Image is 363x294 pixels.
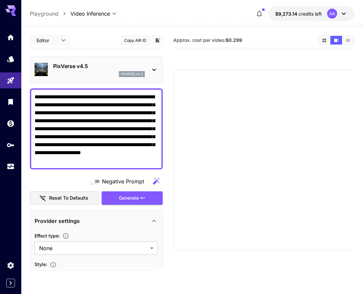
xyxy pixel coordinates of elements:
div: Home [7,33,15,42]
span: Negative Prompt [102,177,144,185]
span: Generate [119,194,139,202]
button: Show videos in grid view [318,36,330,45]
a: Playground [30,10,58,18]
div: AA [327,9,337,19]
button: Show videos in video view [330,36,342,45]
button: Reset to defaults [30,191,99,205]
span: Video Inference [70,10,110,18]
span: Style : [35,261,47,267]
div: Settings [7,261,15,269]
div: Usage [7,162,15,171]
span: $9,273.14 [275,11,299,17]
span: Effect type : [35,233,60,239]
div: API Keys [7,141,15,149]
button: $9,273.13997AA [269,6,354,21]
div: Show videos in grid viewShow videos in video viewShow videos in list view [318,35,354,45]
div: $9,273.13997 [275,10,322,17]
button: Generate [102,191,163,205]
div: Library [7,98,15,106]
button: Show videos in list view [342,36,354,45]
div: Wallet [7,119,15,128]
div: Provider settings [35,213,158,229]
div: Models [7,55,15,63]
div: PixVerse v4.5pixverse_v4_5 [35,59,158,80]
span: credits left [299,11,322,17]
b: $0.299 [226,37,242,43]
p: pixverse_v4_5 [121,72,143,76]
button: Expand sidebar [6,279,15,287]
nav: breadcrumb [30,10,70,18]
button: Copy AIR ID [121,36,150,45]
span: Approx. cost per video: [173,37,242,43]
p: PixVerse v4.5 [53,62,145,70]
button: Add to library [154,36,160,44]
p: Provider settings [35,217,80,225]
span: None [39,244,147,252]
span: Editor [37,37,57,44]
div: Playground [7,76,15,85]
